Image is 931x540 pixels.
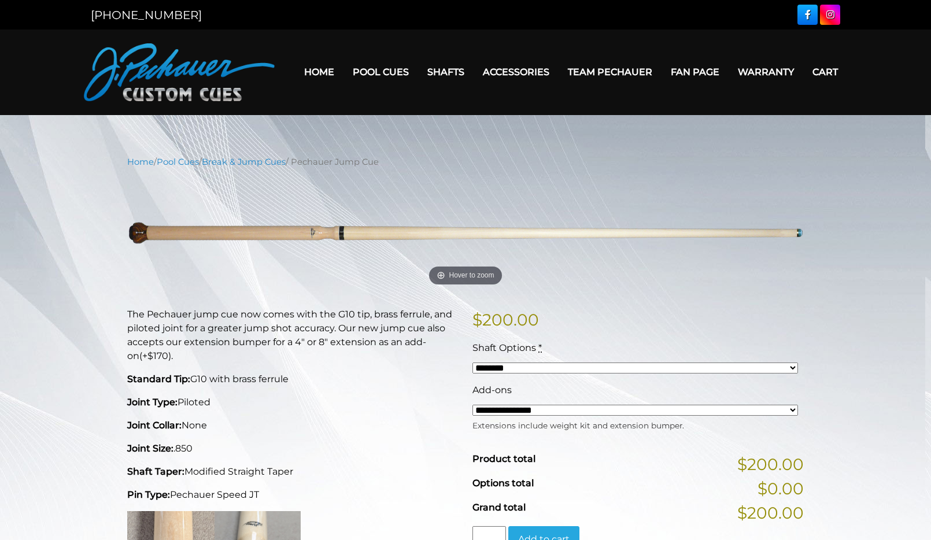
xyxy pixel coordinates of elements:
[202,157,286,167] a: Break & Jump Cues
[127,488,459,502] p: Pechauer Speed JT
[295,57,343,87] a: Home
[758,476,804,501] span: $0.00
[127,397,178,408] strong: Joint Type:
[127,395,459,409] p: Piloted
[91,8,202,22] a: [PHONE_NUMBER]
[472,342,536,353] span: Shaft Options
[472,453,535,464] span: Product total
[803,57,847,87] a: Cart
[127,372,459,386] p: G10 with brass ferrule
[127,308,459,363] p: The Pechauer jump cue now comes with the G10 tip, brass ferrule, and piloted joint for a greater ...
[474,57,559,87] a: Accessories
[127,465,459,479] p: Modified Straight Taper
[729,57,803,87] a: Warranty
[343,57,418,87] a: Pool Cues
[127,177,804,290] a: Hover to zoom
[472,502,526,513] span: Grand total
[472,310,539,330] bdi: 200.00
[127,420,182,431] strong: Joint Collar:
[127,177,804,290] img: new-jump-photo.png
[737,452,804,476] span: $200.00
[127,156,804,168] nav: Breadcrumb
[538,342,542,353] abbr: required
[157,157,199,167] a: Pool Cues
[662,57,729,87] a: Fan Page
[472,310,482,330] span: $
[127,419,459,432] p: None
[472,384,512,395] span: Add-ons
[84,43,275,101] img: Pechauer Custom Cues
[559,57,662,87] a: Team Pechauer
[127,157,154,167] a: Home
[127,443,173,454] strong: Joint Size:
[737,501,804,525] span: $200.00
[418,57,474,87] a: Shafts
[127,442,459,456] p: .850
[127,466,184,477] strong: Shaft Taper:
[472,478,534,489] span: Options total
[472,417,798,431] div: Extensions include weight kit and extension bumper.
[127,489,170,500] strong: Pin Type:
[127,373,190,384] strong: Standard Tip:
